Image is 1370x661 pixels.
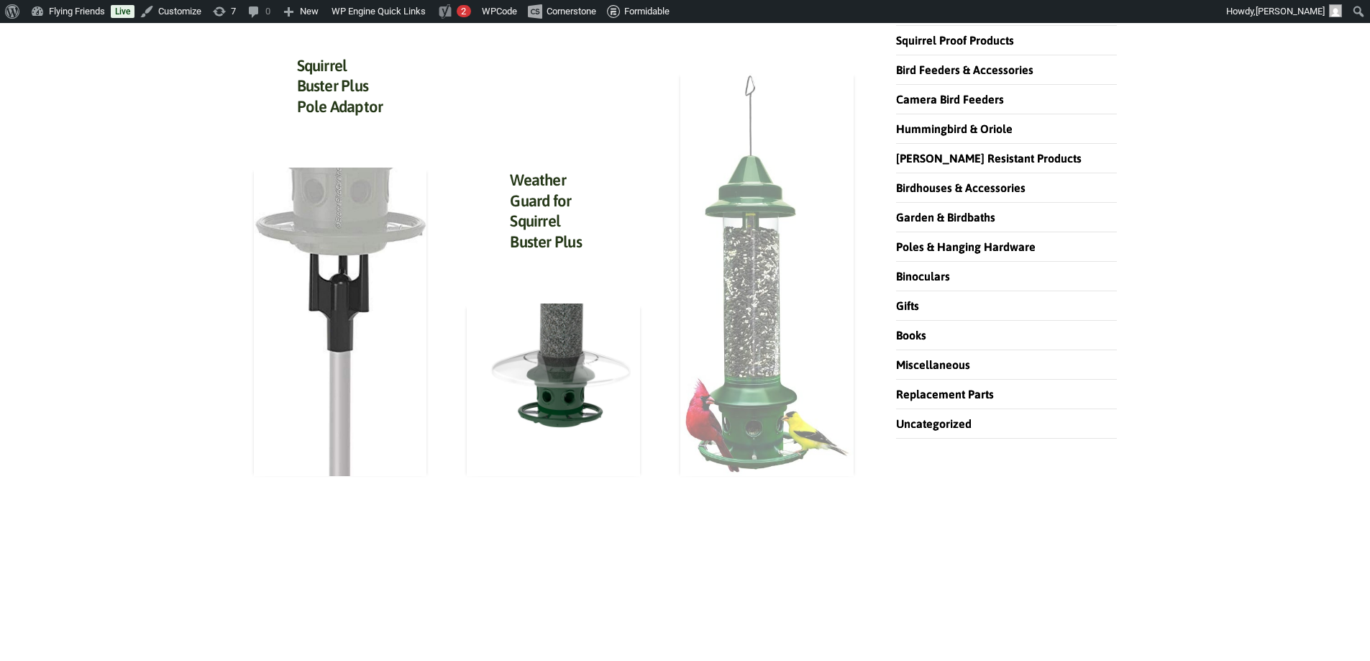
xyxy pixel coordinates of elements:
[896,299,919,312] a: Gifts
[896,152,1082,165] a: [PERSON_NAME] Resistant Products
[896,240,1036,253] a: Poles & Hanging Hardware
[896,417,972,430] a: Uncategorized
[896,388,994,401] a: Replacement Parts
[896,270,950,283] a: Binoculars
[896,93,1004,106] a: Camera Bird Feeders
[896,122,1013,135] a: Hummingbird & Oriole
[896,358,970,371] a: Miscellaneous
[896,63,1033,76] a: Bird Feeders & Accessories
[297,56,383,116] a: Squirrel Buster Plus Pole Adaptor
[896,34,1014,47] a: Squirrel Proof Products
[1256,6,1325,17] span: [PERSON_NAME]
[461,6,466,17] span: 2
[510,170,582,251] a: Weather Guard for Squirrel Buster Plus
[896,181,1026,194] a: Birdhouses & Accessories
[896,329,926,342] a: Books
[111,5,134,18] a: Live
[896,211,995,224] a: Garden & Birdbaths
